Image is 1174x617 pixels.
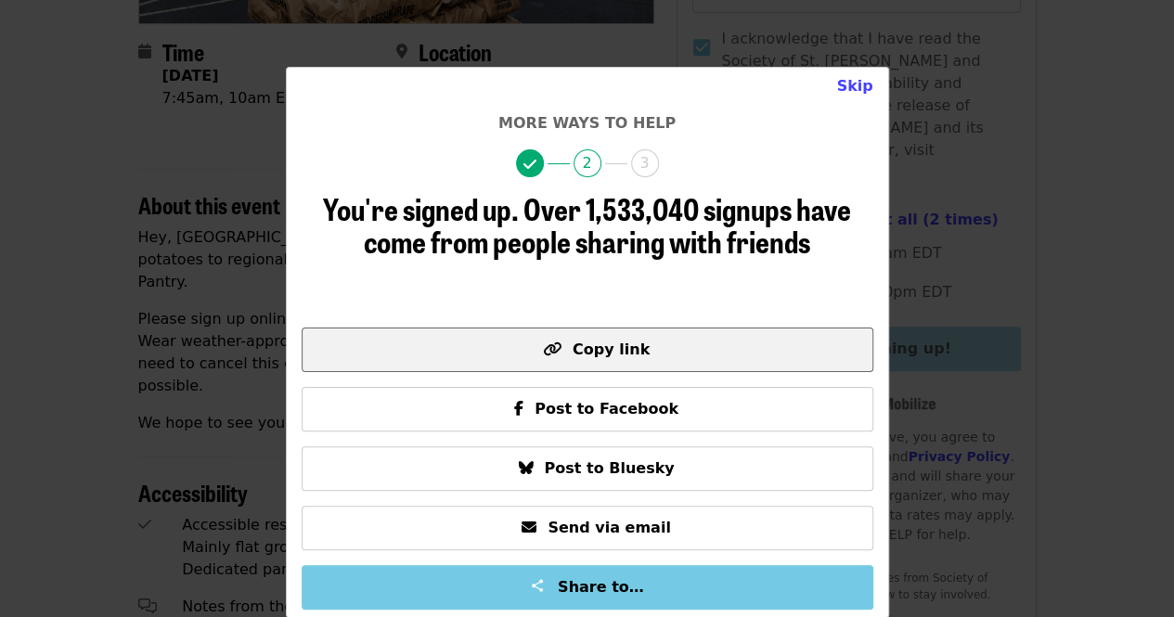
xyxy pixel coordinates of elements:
[518,459,533,477] i: bluesky icon
[543,341,561,358] i: link icon
[631,149,659,177] span: 3
[558,578,644,596] span: Share to…
[573,341,650,358] span: Copy link
[523,156,536,174] i: check icon
[530,578,545,593] img: Share
[323,186,519,230] span: You're signed up.
[498,114,676,132] span: More ways to help
[364,186,851,263] span: Over 1,533,040 signups have come from people sharing with friends
[514,400,523,418] i: facebook-f icon
[302,446,873,491] button: Post to Bluesky
[522,519,536,536] i: envelope icon
[574,149,601,177] span: 2
[302,387,873,431] button: Post to Facebook
[302,506,873,550] button: Send via email
[302,565,873,610] button: Share to…
[302,328,873,372] button: Copy link
[544,459,674,477] span: Post to Bluesky
[535,400,678,418] span: Post to Facebook
[821,68,887,105] button: Close
[548,519,670,536] span: Send via email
